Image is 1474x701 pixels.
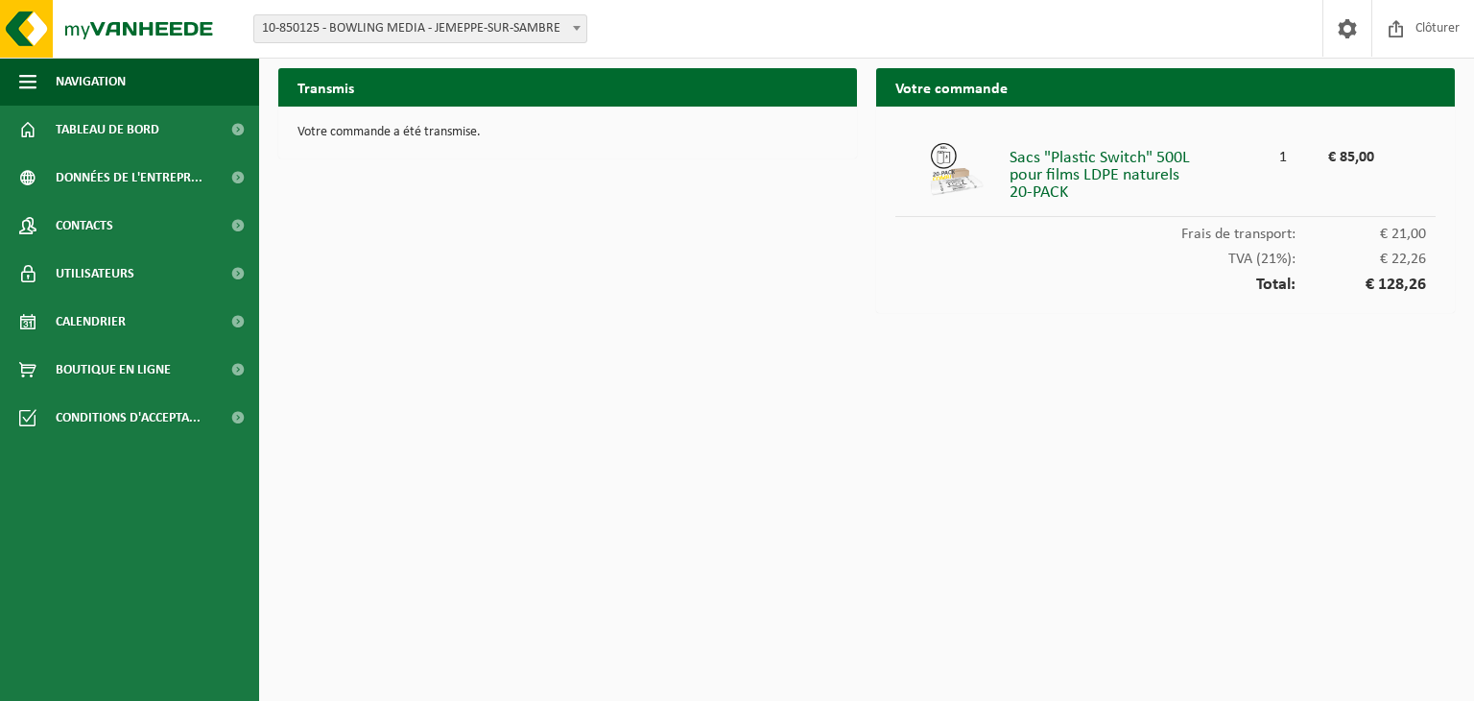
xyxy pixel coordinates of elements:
[56,106,159,154] span: Tableau de bord
[1010,140,1271,202] div: Sacs "Plastic Switch" 500L pour films LDPE naturels 20-PACK
[56,250,134,298] span: Utilisateurs
[928,140,986,198] img: 01-999961
[56,58,126,106] span: Navigation
[56,394,201,442] span: Conditions d'accepta...
[254,15,586,42] span: 10-850125 - BOWLING MEDIA - JEMEPPE-SUR-SAMBRE
[895,267,1436,294] div: Total:
[56,202,113,250] span: Contacts
[1296,140,1373,165] div: € 85,00
[56,298,126,346] span: Calendrier
[253,14,587,43] span: 10-850125 - BOWLING MEDIA - JEMEPPE-SUR-SAMBRE
[1296,227,1426,242] span: € 21,00
[1296,252,1426,267] span: € 22,26
[297,126,838,139] p: Votre commande a été transmise.
[895,217,1436,242] div: Frais de transport:
[876,68,1455,106] h2: Votre commande
[56,154,202,202] span: Données de l'entrepr...
[278,68,857,106] h2: Transmis
[895,242,1436,267] div: TVA (21%):
[1270,140,1296,165] div: 1
[1296,277,1426,294] span: € 128,26
[56,346,171,394] span: Boutique en ligne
